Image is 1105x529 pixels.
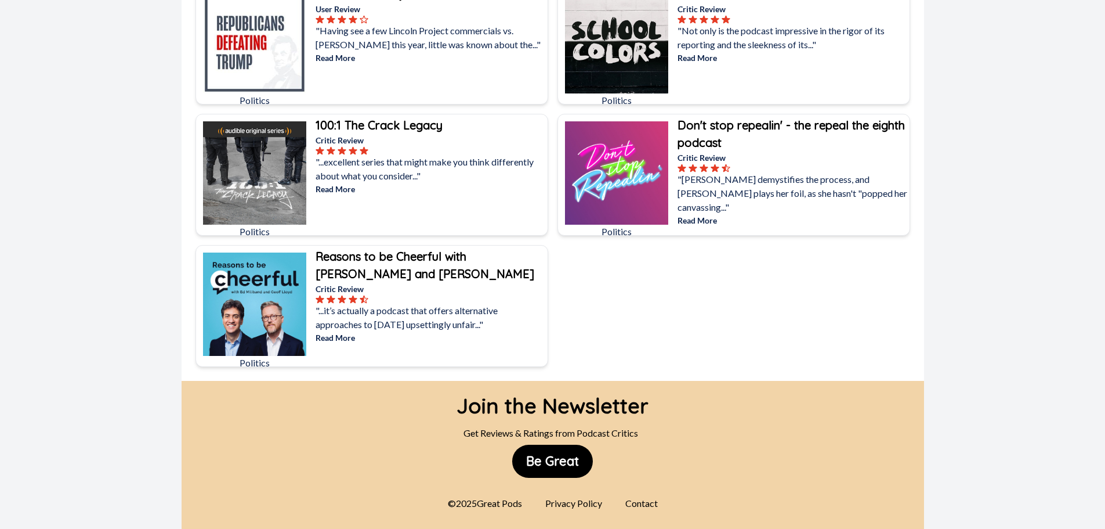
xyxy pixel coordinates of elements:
[316,134,545,146] p: Critic Review
[316,118,443,132] b: 100:1 The Crack Legacy
[678,3,907,15] p: Critic Review
[678,214,907,226] p: Read More
[316,332,545,344] p: Read More
[316,283,545,295] p: Critic Review
[316,155,545,183] p: "...excellent series that might make you think differently about what you consider..."
[678,172,907,214] p: "[PERSON_NAME] demystifies the process, and [PERSON_NAME] plays her foil, as she hasn't "popped h...
[557,114,910,236] a: Don't stop repealin' - the repeal the eighth podcastPoliticsDon't stop repealin' - the repeal the...
[316,249,534,281] b: Reasons to be Cheerful with [PERSON_NAME] and [PERSON_NAME]
[203,93,306,107] p: Politics
[618,492,665,515] div: Contact
[457,422,648,445] div: Get Reviews & Ratings from Podcast Critics
[565,93,668,107] p: Politics
[678,118,905,150] b: Don't stop repealin' - the repeal the eighth podcast
[203,121,306,225] img: 100:1 The Crack Legacy
[538,492,609,515] div: Privacy Policy
[203,253,306,356] img: Reasons to be Cheerful with Ed Miliband and Geoff Lloyd
[203,225,306,239] p: Politics
[316,52,545,64] p: Read More
[195,114,548,236] a: 100:1 The Crack LegacyPolitics100:1 The Crack LegacyCritic Review"...excellent series that might ...
[316,3,545,15] p: User Review
[195,245,548,367] a: Reasons to be Cheerful with Ed Miliband and Geoff LloydPoliticsReasons to be Cheerful with [PERSO...
[565,121,668,225] img: Don't stop repealin' - the repeal the eighth podcast
[457,381,648,422] div: Join the Newsletter
[316,24,545,52] p: "Having see a few Lincoln Project commercials vs. [PERSON_NAME] this year, little was known about...
[565,225,668,239] p: Politics
[441,492,529,515] div: © 2025 Great Pods
[316,304,545,332] p: "...it’s actually a podcast that offers alternative approaches to [DATE] upsettingly unfair..."
[678,24,907,52] p: "Not only is the podcast impressive in the rigor of its reporting and the sleekness of its..."
[203,356,306,370] p: Politics
[316,183,545,195] p: Read More
[512,445,593,478] button: Be Great
[678,152,907,164] p: Critic Review
[678,52,907,64] p: Read More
